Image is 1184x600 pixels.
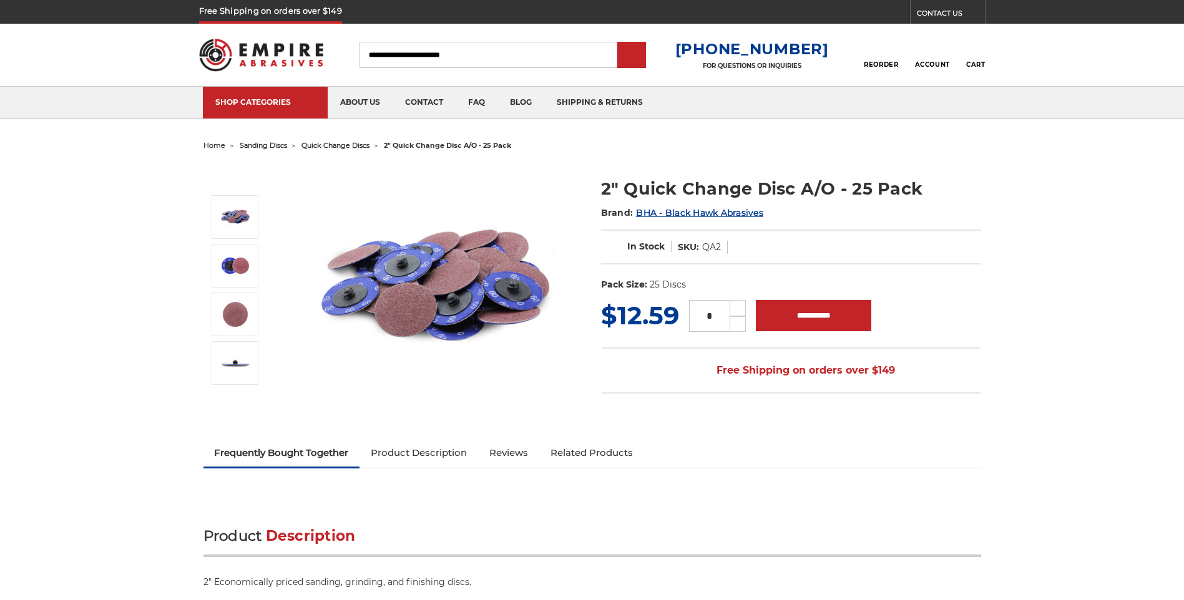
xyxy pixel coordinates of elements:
[221,387,251,414] button: Next
[203,141,225,150] a: home
[915,60,950,69] span: Account
[539,439,644,467] a: Related Products
[497,87,544,119] a: blog
[360,439,478,467] a: Product Description
[619,43,644,68] input: Submit
[544,87,655,119] a: shipping & returns
[675,40,829,58] a: [PHONE_NUMBER]
[220,347,251,379] img: Side view of 2 inch quick change sanding disc showcasing the locking system for easy swap
[456,87,497,119] a: faq
[220,250,251,281] img: BHA 60 grit 2-inch quick change sanding disc for rapid material removal
[328,87,393,119] a: about us
[966,41,985,69] a: Cart
[478,439,539,467] a: Reviews
[601,177,981,201] h1: 2" Quick Change Disc A/O - 25 Pack
[675,62,829,70] p: FOR QUESTIONS OR INQUIRIES
[650,278,686,291] dd: 25 Discs
[203,576,981,589] p: 2" Economically priced sanding, grinding, and finishing discs.
[203,527,262,544] span: Product
[917,6,985,24] a: CONTACT US
[384,141,511,150] span: 2" quick change disc a/o - 25 pack
[203,439,360,467] a: Frequently Bought Together
[864,41,898,68] a: Reorder
[636,207,763,218] a: BHA - Black Hawk Abrasives
[601,207,634,218] span: Brand:
[687,358,895,383] span: Free Shipping on orders over $149
[393,87,456,119] a: contact
[199,31,324,79] img: Empire Abrasives
[864,60,898,69] span: Reorder
[301,141,369,150] a: quick change discs
[678,241,699,254] dt: SKU:
[966,60,985,69] span: Cart
[240,141,287,150] a: sanding discs
[601,300,679,331] span: $12.59
[627,241,665,252] span: In Stock
[266,527,356,544] span: Description
[702,241,721,254] dd: QA2
[220,201,251,233] img: 2 inch red aluminum oxide quick change sanding discs for metalwork
[220,299,251,330] img: BHA 60 grit 2-inch red quick change disc for metal and wood finishing
[215,97,315,107] div: SHOP CATEGORIES
[601,278,647,291] dt: Pack Size:
[310,163,560,413] img: 2 inch red aluminum oxide quick change sanding discs for metalwork
[221,168,251,195] button: Previous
